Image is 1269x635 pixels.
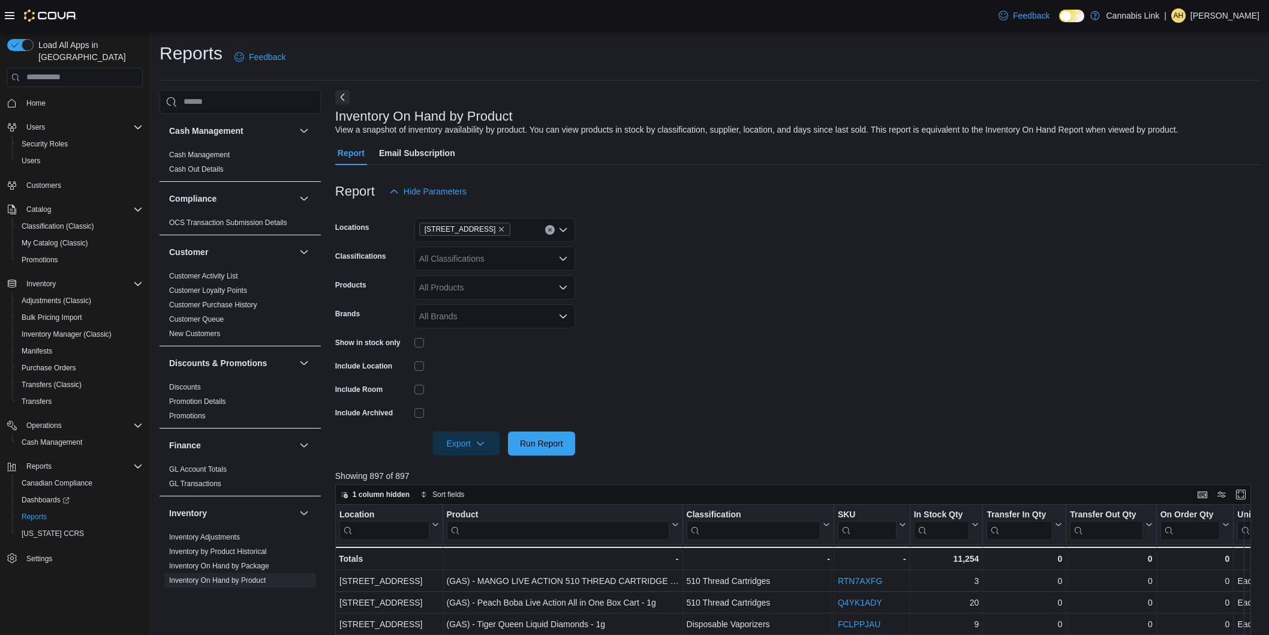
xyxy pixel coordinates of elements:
[440,432,492,456] span: Export
[169,151,230,159] a: Cash Management
[297,245,311,259] button: Customer
[22,178,66,193] a: Customers
[686,509,820,520] div: Classification
[24,10,77,22] img: Cova
[558,254,568,263] button: Open list of options
[914,595,979,610] div: 20
[2,458,148,475] button: Reports
[686,595,829,610] div: 510 Thread Cartridges
[26,554,52,564] span: Settings
[22,296,91,305] span: Adjustments (Classic)
[17,361,143,375] span: Purchase Orders
[22,95,143,110] span: Home
[432,432,500,456] button: Export
[26,122,45,132] span: Users
[169,439,294,451] button: Finance
[1059,22,1060,23] span: Dark Mode
[335,408,393,418] label: Include Archived
[520,438,563,450] span: Run Report
[987,595,1062,610] div: 0
[339,509,429,520] div: Location
[446,552,678,566] div: -
[12,309,148,326] button: Bulk Pricing Import
[1164,8,1166,23] p: |
[335,184,375,199] h3: Report
[169,286,247,295] span: Customer Loyalty Points
[26,279,56,289] span: Inventory
[1160,509,1220,520] div: On Order Qty
[987,509,1053,540] div: Transfer In Qty
[22,550,143,565] span: Settings
[17,137,73,151] a: Security Roles
[1174,8,1184,23] span: AH
[335,361,392,371] label: Include Location
[169,193,216,205] h3: Compliance
[169,246,294,258] button: Customer
[22,221,94,231] span: Classification (Classic)
[498,226,505,233] button: Remove 1295 Highbury Ave N from selection in this group
[22,459,56,474] button: Reports
[169,286,247,295] a: Customer Loyalty Points
[384,179,471,203] button: Hide Parameters
[22,313,82,322] span: Bulk Pricing Import
[2,201,148,218] button: Catalog
[17,493,74,507] a: Dashboards
[17,137,143,151] span: Security Roles
[169,412,206,420] a: Promotions
[339,574,439,588] div: [STREET_ADDRESS]
[22,202,143,217] span: Catalog
[12,475,148,492] button: Canadian Compliance
[22,346,52,356] span: Manifests
[160,380,321,428] div: Discounts & Promotions
[22,418,143,433] span: Operations
[169,562,269,570] a: Inventory On Hand by Package
[169,383,201,391] a: Discounts
[26,181,61,190] span: Customers
[17,394,56,409] a: Transfers
[335,309,360,319] label: Brands
[249,51,285,63] span: Feedback
[17,293,143,308] span: Adjustments (Classic)
[1070,552,1152,566] div: 0
[508,432,575,456] button: Run Report
[230,45,290,69] a: Feedback
[335,251,386,261] label: Classifications
[1106,8,1159,23] p: Cannabis Link
[1160,552,1229,566] div: 0
[22,552,57,566] a: Settings
[335,470,1261,482] p: Showing 897 of 897
[12,251,148,268] button: Promotions
[335,280,366,290] label: Products
[22,120,143,134] span: Users
[22,330,112,339] span: Inventory Manager (Classic)
[425,223,496,235] span: [STREET_ADDRESS]
[994,4,1054,28] a: Feedback
[339,509,429,540] div: Location
[446,509,669,520] div: Product
[169,314,224,324] span: Customer Queue
[838,576,882,586] a: RTN7AXFG
[17,236,93,250] a: My Catalog (Classic)
[26,421,62,430] span: Operations
[160,41,222,65] h1: Reports
[169,533,240,541] a: Inventory Adjustments
[1070,574,1152,588] div: 0
[169,165,224,173] a: Cash Out Details
[22,363,76,373] span: Purchase Orders
[17,394,143,409] span: Transfers
[169,301,257,309] a: Customer Purchase History
[169,271,238,281] span: Customer Activity List
[169,465,227,474] span: GL Account Totals
[12,434,148,451] button: Cash Management
[1160,617,1229,631] div: 0
[1160,509,1220,540] div: On Order Qty
[1059,10,1084,22] input: Dark Mode
[17,327,116,342] a: Inventory Manager (Classic)
[22,495,70,505] span: Dashboards
[446,509,669,540] div: Product
[686,509,829,540] button: Classification
[17,526,89,541] a: [US_STATE] CCRS
[169,439,201,451] h3: Finance
[160,269,321,346] div: Customer
[12,218,148,235] button: Classification (Classic)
